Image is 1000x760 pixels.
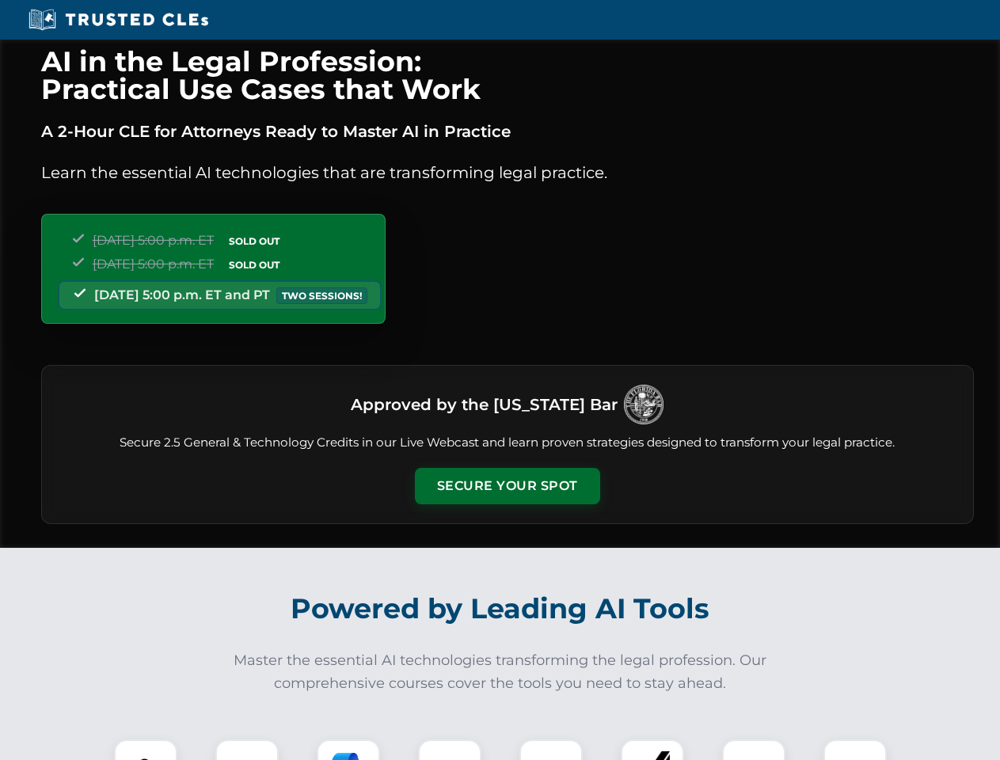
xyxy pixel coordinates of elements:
span: [DATE] 5:00 p.m. ET [93,256,214,272]
h2: Powered by Leading AI Tools [62,581,939,636]
p: A 2-Hour CLE for Attorneys Ready to Master AI in Practice [41,119,974,144]
button: Secure Your Spot [415,468,600,504]
span: [DATE] 5:00 p.m. ET [93,233,214,248]
p: Master the essential AI technologies transforming the legal profession. Our comprehensive courses... [223,649,778,695]
h3: Approved by the [US_STATE] Bar [351,390,618,419]
span: SOLD OUT [223,233,285,249]
h1: AI in the Legal Profession: Practical Use Cases that Work [41,47,974,103]
p: Secure 2.5 General & Technology Credits in our Live Webcast and learn proven strategies designed ... [61,434,954,452]
p: Learn the essential AI technologies that are transforming legal practice. [41,160,974,185]
img: Trusted CLEs [24,8,213,32]
img: Logo [624,385,663,424]
span: SOLD OUT [223,256,285,273]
